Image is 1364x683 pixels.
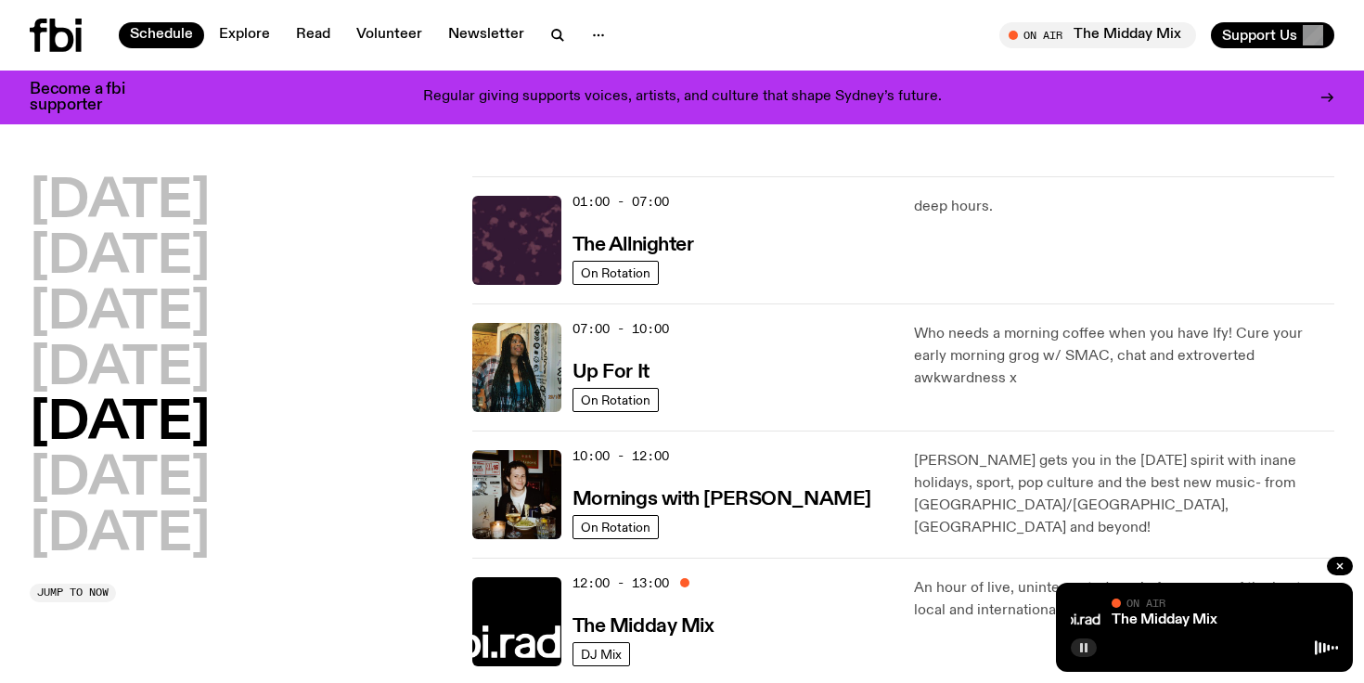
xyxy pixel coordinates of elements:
[285,22,341,48] a: Read
[573,359,650,382] a: Up For It
[573,320,669,338] span: 07:00 - 10:00
[573,515,659,539] a: On Rotation
[437,22,535,48] a: Newsletter
[999,22,1196,48] button: On AirThe Midday Mix
[573,232,694,255] a: The Allnighter
[581,647,622,661] span: DJ Mix
[1126,597,1165,609] span: On Air
[30,584,116,602] button: Jump to now
[472,323,561,412] img: Ify - a Brown Skin girl with black braided twists, looking up to the side with her tongue stickin...
[472,450,561,539] img: Sam blankly stares at the camera, brightly lit by a camera flash wearing a hat collared shirt and...
[573,193,669,211] span: 01:00 - 07:00
[30,232,210,284] button: [DATE]
[573,613,714,637] a: The Midday Mix
[37,587,109,598] span: Jump to now
[914,577,1334,622] p: An hour of live, uninterrupted music from some of the best local and international DJs. Start you...
[914,196,1334,218] p: deep hours.
[581,265,650,279] span: On Rotation
[30,288,210,340] button: [DATE]
[30,454,210,506] button: [DATE]
[30,82,148,113] h3: Become a fbi supporter
[573,363,650,382] h3: Up For It
[573,486,871,509] a: Mornings with [PERSON_NAME]
[573,447,669,465] span: 10:00 - 12:00
[573,490,871,509] h3: Mornings with [PERSON_NAME]
[30,343,210,395] button: [DATE]
[914,323,1334,390] p: Who needs a morning coffee when you have Ify! Cure your early morning grog w/ SMAC, chat and extr...
[423,89,942,106] p: Regular giving supports voices, artists, and culture that shape Sydney’s future.
[573,617,714,637] h3: The Midday Mix
[581,393,650,406] span: On Rotation
[345,22,433,48] a: Volunteer
[1222,27,1297,44] span: Support Us
[581,520,650,534] span: On Rotation
[30,398,210,450] button: [DATE]
[208,22,281,48] a: Explore
[119,22,204,48] a: Schedule
[573,642,630,666] a: DJ Mix
[30,176,210,228] button: [DATE]
[914,450,1334,539] p: [PERSON_NAME] gets you in the [DATE] spirit with inane holidays, sport, pop culture and the best ...
[1211,22,1334,48] button: Support Us
[573,388,659,412] a: On Rotation
[573,574,669,592] span: 12:00 - 13:00
[30,509,210,561] button: [DATE]
[573,261,659,285] a: On Rotation
[1112,612,1217,627] a: The Midday Mix
[573,236,694,255] h3: The Allnighter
